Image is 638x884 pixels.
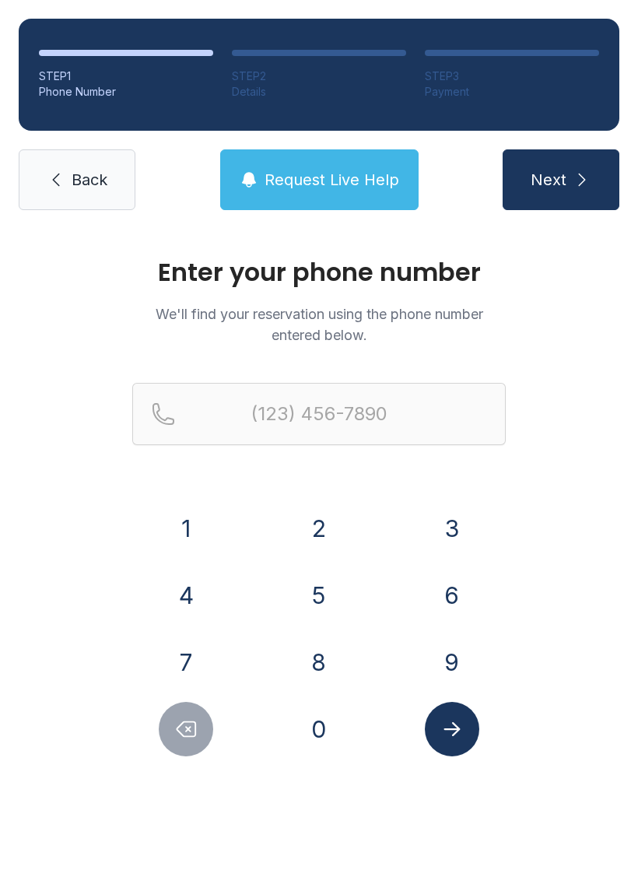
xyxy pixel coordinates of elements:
[292,702,346,756] button: 0
[265,169,399,191] span: Request Live Help
[425,635,479,689] button: 9
[132,260,506,285] h1: Enter your phone number
[232,84,406,100] div: Details
[232,68,406,84] div: STEP 2
[132,303,506,346] p: We'll find your reservation using the phone number entered below.
[531,169,566,191] span: Next
[159,501,213,556] button: 1
[292,501,346,556] button: 2
[425,68,599,84] div: STEP 3
[72,169,107,191] span: Back
[292,635,346,689] button: 8
[132,383,506,445] input: Reservation phone number
[425,84,599,100] div: Payment
[159,635,213,689] button: 7
[425,501,479,556] button: 3
[292,568,346,623] button: 5
[159,702,213,756] button: Delete number
[159,568,213,623] button: 4
[425,702,479,756] button: Submit lookup form
[39,68,213,84] div: STEP 1
[39,84,213,100] div: Phone Number
[425,568,479,623] button: 6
